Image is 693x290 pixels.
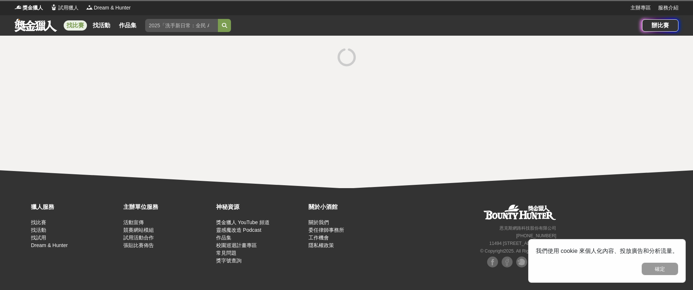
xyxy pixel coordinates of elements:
[308,203,397,211] div: 關於小酒館
[64,20,87,31] a: 找比賽
[123,203,212,211] div: 主辦單位服務
[116,20,139,31] a: 作品集
[90,20,113,31] a: 找活動
[58,4,79,12] span: 試用獵人
[31,203,120,211] div: 獵人服務
[516,257,527,267] img: Plurk
[86,4,93,11] img: Logo
[86,4,131,12] a: LogoDream & Hunter
[487,257,498,267] img: Facebook
[308,242,334,248] a: 隱私權政策
[50,4,79,12] a: Logo試用獵人
[94,4,131,12] span: Dream & Hunter
[31,235,46,241] a: 找試用
[216,203,305,211] div: 神秘資源
[31,227,46,233] a: 找活動
[516,233,556,238] small: [PHONE_NUMBER]
[216,227,261,233] a: 靈感魔改造 Podcast
[536,248,678,254] span: 我們使用 cookie 來個人化內容、投放廣告和分析流量。
[216,250,236,256] a: 常見問題
[123,242,154,248] a: 張貼比賽佈告
[31,219,46,225] a: 找比賽
[489,241,556,246] small: 11494 [STREET_ADDRESS] 3 樓
[642,263,678,275] button: 確定
[499,226,556,231] small: 恩克斯網路科技股份有限公司
[308,235,329,241] a: 工作機會
[216,219,270,225] a: 獎金獵人 YouTube 頻道
[308,219,329,225] a: 關於我們
[480,249,556,254] small: © Copyright 2025 . All Rights Reserved.
[123,235,154,241] a: 試用活動合作
[308,227,344,233] a: 委任律師事務所
[216,258,242,263] a: 獎字號查詢
[658,4,678,12] a: 服務介紹
[123,219,144,225] a: 活動宣傳
[50,4,57,11] img: Logo
[145,19,218,32] input: 2025「洗手新日常：全民 ALL IN」洗手歌全台徵選
[502,257,513,267] img: Facebook
[642,19,678,32] a: 辦比賽
[216,235,231,241] a: 作品集
[216,242,257,248] a: 校園巡迴計畫專區
[15,4,43,12] a: Logo獎金獵人
[23,4,43,12] span: 獎金獵人
[15,4,22,11] img: Logo
[630,4,651,12] a: 主辦專區
[123,227,154,233] a: 競賽網站模組
[31,242,68,248] a: Dream & Hunter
